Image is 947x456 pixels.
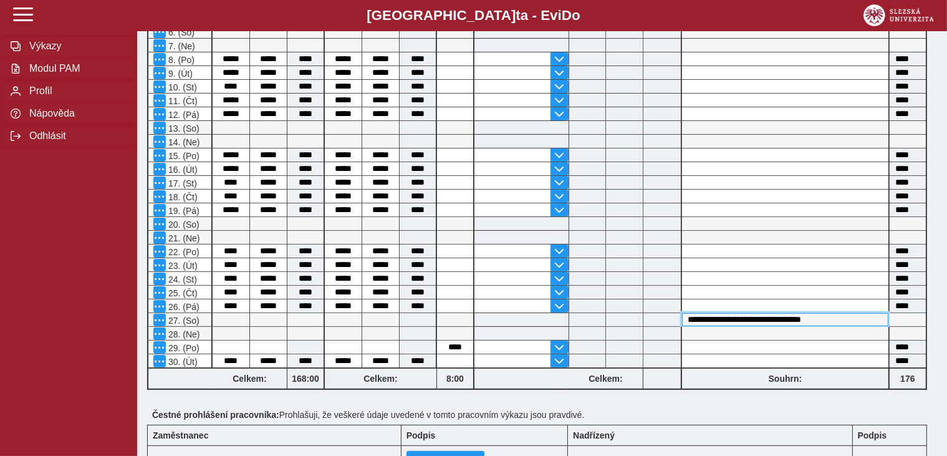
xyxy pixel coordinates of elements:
[26,63,127,74] span: Modul PAM
[166,151,199,161] span: 15. (Po)
[153,259,166,271] button: Menu
[153,273,166,285] button: Menu
[153,430,208,440] b: Zaměstnanec
[166,233,200,243] span: 21. (Ne)
[516,7,520,23] span: t
[166,316,199,326] span: 27. (So)
[406,430,436,440] b: Podpis
[153,314,166,326] button: Menu
[152,410,279,420] b: Čestné prohlášení pracovníka:
[153,341,166,354] button: Menu
[153,355,166,367] button: Menu
[153,122,166,134] button: Menu
[166,343,199,353] span: 29. (Po)
[562,7,572,23] span: D
[166,41,195,51] span: 7. (Ne)
[166,96,198,106] span: 11. (Čt)
[153,26,166,38] button: Menu
[325,374,436,384] b: Celkem:
[166,302,199,312] span: 26. (Pá)
[166,82,197,92] span: 10. (St)
[153,231,166,244] button: Menu
[153,149,166,162] button: Menu
[153,218,166,230] button: Menu
[153,53,166,65] button: Menu
[166,165,198,175] span: 16. (Út)
[569,374,643,384] b: Celkem:
[166,329,200,339] span: 28. (Ne)
[153,245,166,258] button: Menu
[858,430,887,440] b: Podpis
[863,4,934,26] img: logo_web_su.png
[573,430,615,440] b: Nadřízený
[166,206,199,216] span: 19. (Pá)
[153,327,166,340] button: Menu
[153,108,166,120] button: Menu
[166,220,199,230] span: 20. (So)
[153,94,166,107] button: Menu
[213,374,287,384] b: Celkem:
[153,39,166,52] button: Menu
[26,41,127,52] span: Výkazy
[166,55,195,65] span: 8. (Po)
[26,85,127,97] span: Profil
[572,7,580,23] span: o
[166,261,198,271] span: 23. (Út)
[153,286,166,299] button: Menu
[26,108,127,119] span: Nápověda
[166,110,199,120] span: 12. (Pá)
[166,247,199,257] span: 22. (Po)
[166,27,195,37] span: 6. (So)
[166,357,198,367] span: 30. (Út)
[166,124,199,133] span: 13. (So)
[153,190,166,203] button: Menu
[153,177,166,189] button: Menu
[153,163,166,175] button: Menu
[153,204,166,216] button: Menu
[153,300,166,313] button: Menu
[166,178,197,188] span: 17. (St)
[166,137,200,147] span: 14. (Ne)
[166,69,193,79] span: 9. (Út)
[37,7,910,24] b: [GEOGRAPHIC_DATA] a - Evi
[153,80,166,93] button: Menu
[437,374,473,384] b: 8:00
[147,405,937,425] div: Prohlašuji, že veškeré údaje uvedené v tomto pracovním výkazu jsou pravdivé.
[26,130,127,142] span: Odhlásit
[166,274,197,284] span: 24. (St)
[166,192,198,202] span: 18. (Čt)
[153,135,166,148] button: Menu
[890,374,926,384] b: 176
[287,374,324,384] b: 168:00
[153,67,166,79] button: Menu
[769,374,802,384] b: Souhrn:
[166,288,198,298] span: 25. (Čt)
